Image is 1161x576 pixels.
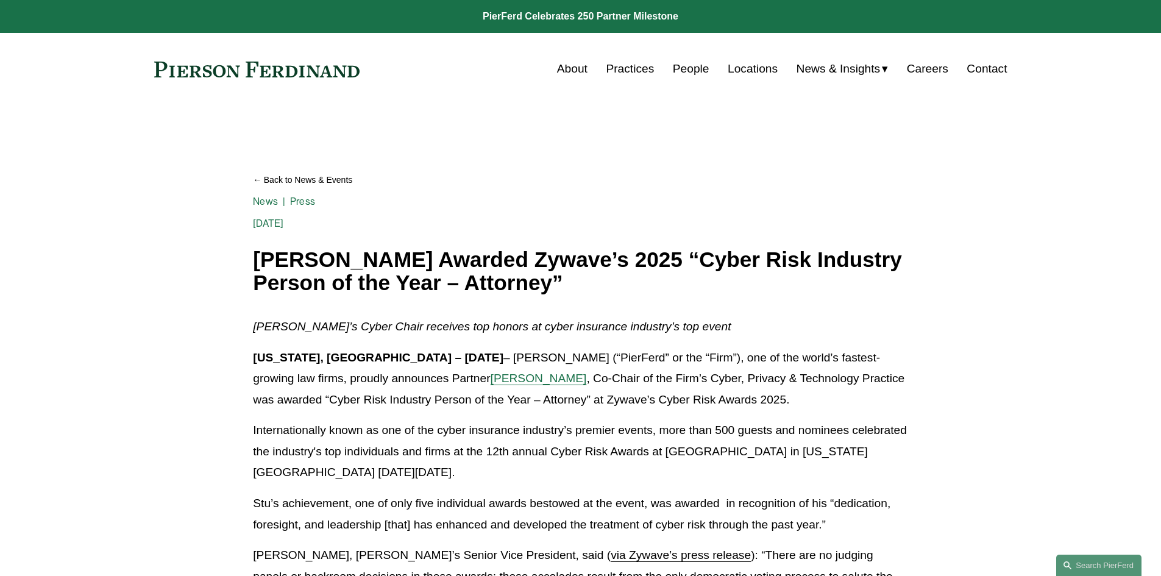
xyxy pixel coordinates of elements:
a: People [673,57,709,80]
span: News & Insights [797,59,881,80]
a: Press [290,196,315,207]
p: Stu’s achievement, one of only five individual awards bestowed at the event, was awarded in recog... [253,493,907,535]
a: About [557,57,588,80]
a: Contact [967,57,1007,80]
span: [DATE] [253,218,283,229]
a: folder dropdown [797,57,889,80]
strong: [US_STATE], [GEOGRAPHIC_DATA] – [DATE] [253,351,503,364]
a: Careers [907,57,948,80]
a: [PERSON_NAME] [491,372,587,385]
a: Search this site [1056,555,1141,576]
a: via Zywave’s press release [611,549,751,561]
a: Back to News & Events [253,169,907,191]
em: [PERSON_NAME]’s Cyber Chair receives top honors at cyber insurance industry’s top event [253,320,731,333]
a: Practices [606,57,654,80]
a: News [253,196,278,207]
a: Locations [728,57,778,80]
h1: [PERSON_NAME] Awarded Zywave’s 2025 “Cyber Risk Industry Person of the Year – Attorney” [253,248,907,295]
p: – [PERSON_NAME] (“PierFerd” or the “Firm”), one of the world’s fastest-growing law firms, proudly... [253,347,907,411]
p: Internationally known as one of the cyber insurance industry’s premier events, more than 500 gues... [253,420,907,483]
